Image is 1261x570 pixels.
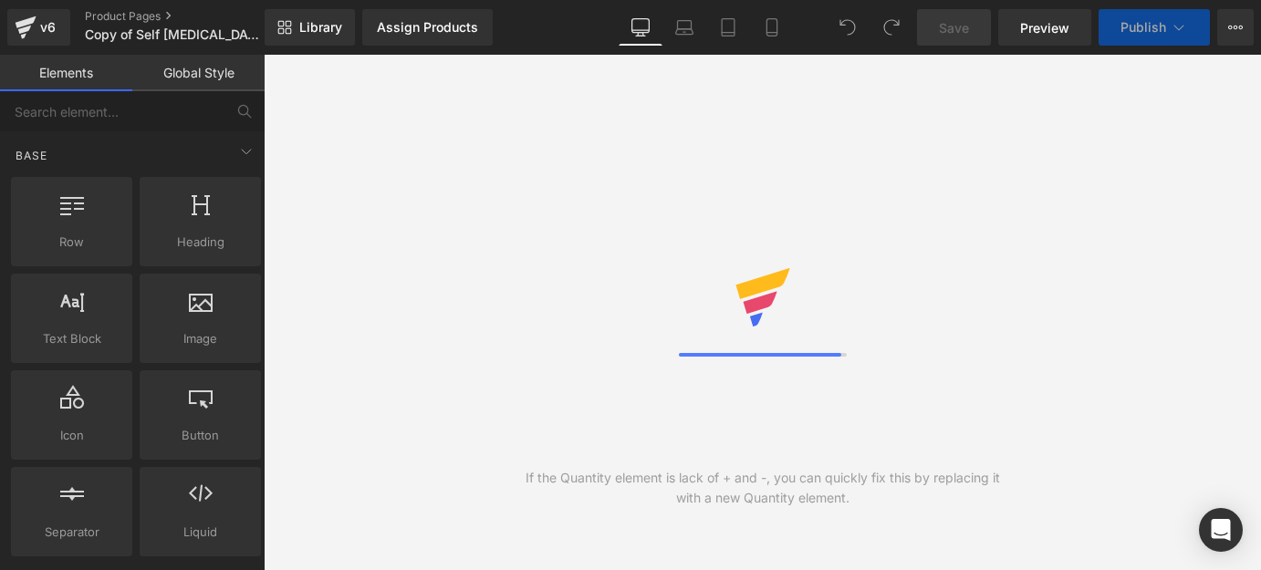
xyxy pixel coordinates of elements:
[377,20,478,35] div: Assign Products
[132,55,265,91] a: Global Style
[16,523,127,542] span: Separator
[1199,508,1243,552] div: Open Intercom Messenger
[998,9,1091,46] a: Preview
[145,426,255,445] span: Button
[750,9,794,46] a: Mobile
[85,27,260,42] span: Copy of Self [MEDICAL_DATA] Foam 1 - 10k Call - Warda
[939,18,969,37] span: Save
[7,9,70,46] a: v6
[619,9,662,46] a: Desktop
[1020,18,1069,37] span: Preview
[85,9,295,24] a: Product Pages
[873,9,910,46] button: Redo
[145,523,255,542] span: Liquid
[265,9,355,46] a: New Library
[16,329,127,348] span: Text Block
[299,19,342,36] span: Library
[36,16,59,39] div: v6
[14,147,49,164] span: Base
[1099,9,1210,46] button: Publish
[16,233,127,252] span: Row
[513,468,1012,508] div: If the Quantity element is lack of + and -, you can quickly fix this by replacing it with a new Q...
[1120,20,1166,35] span: Publish
[662,9,706,46] a: Laptop
[1217,9,1254,46] button: More
[829,9,866,46] button: Undo
[706,9,750,46] a: Tablet
[145,329,255,348] span: Image
[145,233,255,252] span: Heading
[16,426,127,445] span: Icon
